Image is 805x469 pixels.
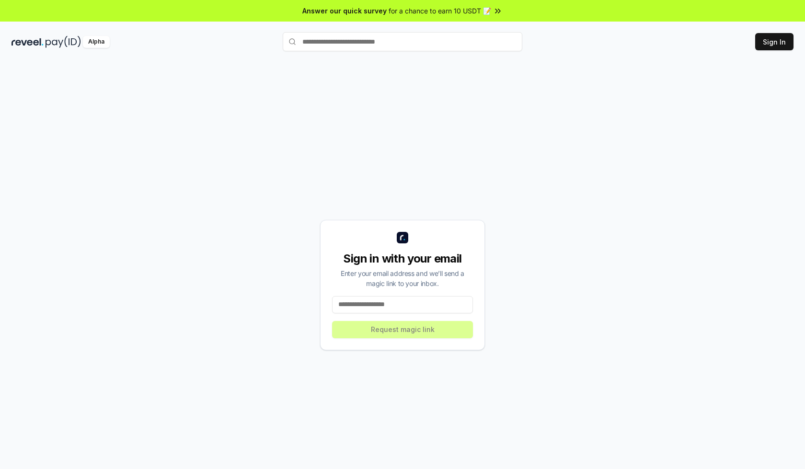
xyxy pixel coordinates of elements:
[83,36,110,48] div: Alpha
[389,6,491,16] span: for a chance to earn 10 USDT 📝
[46,36,81,48] img: pay_id
[11,36,44,48] img: reveel_dark
[397,232,408,243] img: logo_small
[332,251,473,266] div: Sign in with your email
[302,6,387,16] span: Answer our quick survey
[332,268,473,288] div: Enter your email address and we’ll send a magic link to your inbox.
[755,33,793,50] button: Sign In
